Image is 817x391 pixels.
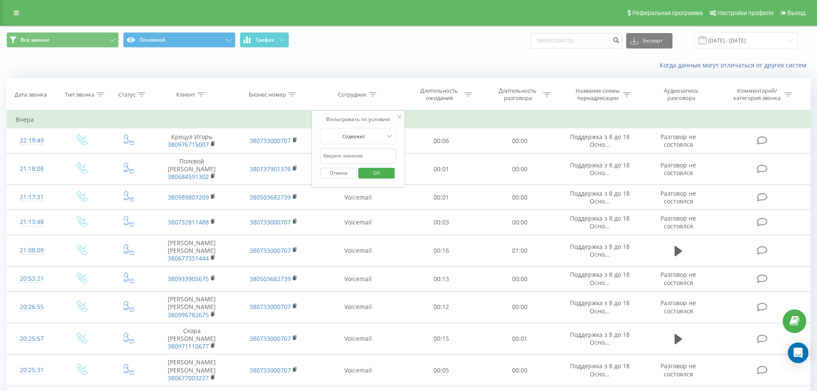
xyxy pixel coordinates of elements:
[338,91,367,98] div: Сотрудник
[481,291,559,323] td: 00:00
[65,91,94,98] div: Тип звонка
[168,140,209,149] a: 380976715007
[570,330,630,346] span: Поддержка з 8 до 18 Осно...
[481,267,559,291] td: 00:00
[314,185,402,210] td: Voicemail
[314,291,402,323] td: Voicemail
[151,235,232,267] td: [PERSON_NAME] [PERSON_NAME]
[570,362,630,378] span: Поддержка з 8 до 18 Осно...
[15,242,48,259] div: 21:08:09
[402,355,481,386] td: 00:05
[240,32,289,48] button: График
[632,9,702,16] span: Реферальная программа
[168,254,209,262] a: 380677351444
[314,210,402,235] td: Voicemail
[570,189,630,205] span: Поддержка з 8 до 18 Осно...
[402,291,481,323] td: 00:12
[660,133,696,149] span: Разговор не состоялся
[15,214,48,230] div: 21:13:48
[495,87,541,102] div: Длительность разговора
[575,87,621,102] div: Название схемы переадресации
[314,267,402,291] td: Voicemail
[402,267,481,291] td: 00:13
[168,218,209,226] a: 380732811488
[168,193,209,201] a: 380989807209
[314,323,402,355] td: Voicemail
[15,362,48,379] div: 20:25:31
[256,37,274,43] span: График
[250,275,291,283] a: 380503682739
[570,161,630,177] span: Поддержка з 8 до 18 Осно...
[402,235,481,267] td: 00:16
[15,299,48,315] div: 20:26:55
[660,161,696,177] span: Разговор не состоялся
[660,299,696,315] span: Разговор не состоялся
[718,9,773,16] span: Настройки профиля
[250,165,291,173] a: 380737901376
[250,303,291,311] a: 380733000707
[15,189,48,206] div: 21:17:31
[732,87,782,102] div: Комментарий/категория звонка
[481,128,559,153] td: 00:00
[151,153,232,185] td: Полєвой [PERSON_NAME]
[151,355,232,386] td: [PERSON_NAME] [PERSON_NAME]
[168,374,209,382] a: 380677003227
[416,87,462,102] div: Длительность ожидания
[660,214,696,230] span: Разговор не состоялся
[570,242,630,258] span: Поддержка з 8 до 18 Осно...
[168,342,209,350] a: 380971110677
[15,132,48,149] div: 22:19:49
[570,270,630,286] span: Поддержка з 8 до 18 Осно...
[660,362,696,378] span: Разговор не состоялся
[320,149,396,164] input: Введите значение
[250,193,291,201] a: 380503682739
[402,185,481,210] td: 00:01
[168,311,209,319] a: 380996782675
[660,189,696,205] span: Разговор не состоялся
[151,128,232,153] td: Крецул Игорь
[402,323,481,355] td: 00:15
[787,9,805,16] span: Выход
[626,33,672,48] button: Экспорт
[6,32,119,48] button: Все звонки
[358,168,395,179] button: OK
[660,270,696,286] span: Разговор не состоялся
[118,91,136,98] div: Статус
[15,330,48,347] div: 20:25:57
[176,91,195,98] div: Клиент
[15,161,48,177] div: 21:18:08
[320,168,357,179] button: Отмена
[402,128,481,153] td: 00:06
[653,87,709,102] div: Аудиозапись разговора
[168,173,209,181] a: 380684591302
[570,133,630,149] span: Поддержка з 8 до 18 Осно...
[570,299,630,315] span: Поддержка з 8 до 18 Осно...
[320,115,396,124] div: Фильтровать по условию
[570,214,630,230] span: Поддержка з 8 до 18 Осно...
[168,275,209,283] a: 380933905675
[151,323,232,355] td: Скора [PERSON_NAME]
[481,323,559,355] td: 00:01
[365,166,389,179] span: OK
[249,91,286,98] div: Бизнес номер
[250,334,291,343] a: 380733000707
[250,246,291,255] a: 380733000707
[151,291,232,323] td: [PERSON_NAME] [PERSON_NAME]
[660,61,811,69] a: Когда данные могут отличаться от других систем
[788,343,808,363] div: Open Intercom Messenger
[250,136,291,145] a: 380733000707
[402,210,481,235] td: 00:03
[481,235,559,267] td: 01:00
[15,270,48,287] div: 20:53:21
[481,210,559,235] td: 00:00
[21,36,49,43] span: Все звонки
[481,185,559,210] td: 00:00
[7,111,811,128] td: Вчера
[250,366,291,374] a: 380733000707
[481,153,559,185] td: 00:00
[531,33,622,48] input: Поиск по номеру
[481,355,559,386] td: 00:00
[402,153,481,185] td: 00:01
[15,91,47,98] div: Дата звонка
[123,32,235,48] button: Основной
